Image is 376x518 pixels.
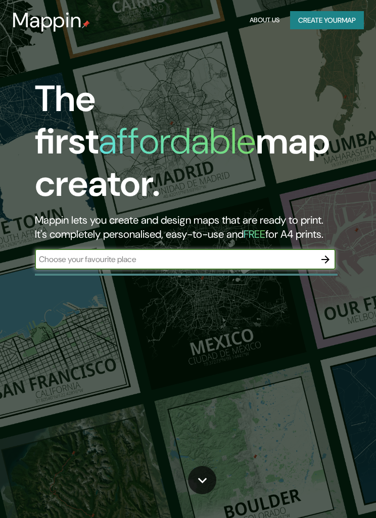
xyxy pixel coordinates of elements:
[247,11,282,30] button: About Us
[99,118,256,165] h1: affordable
[244,227,265,241] h5: FREE
[82,20,90,28] img: mappin-pin
[35,78,336,213] h1: The first map creator.
[12,8,82,32] h3: Mappin
[290,11,364,30] button: Create yourmap
[35,213,336,241] h2: Mappin lets you create and design maps that are ready to print. It's completely personalised, eas...
[35,253,315,265] input: Choose your favourite place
